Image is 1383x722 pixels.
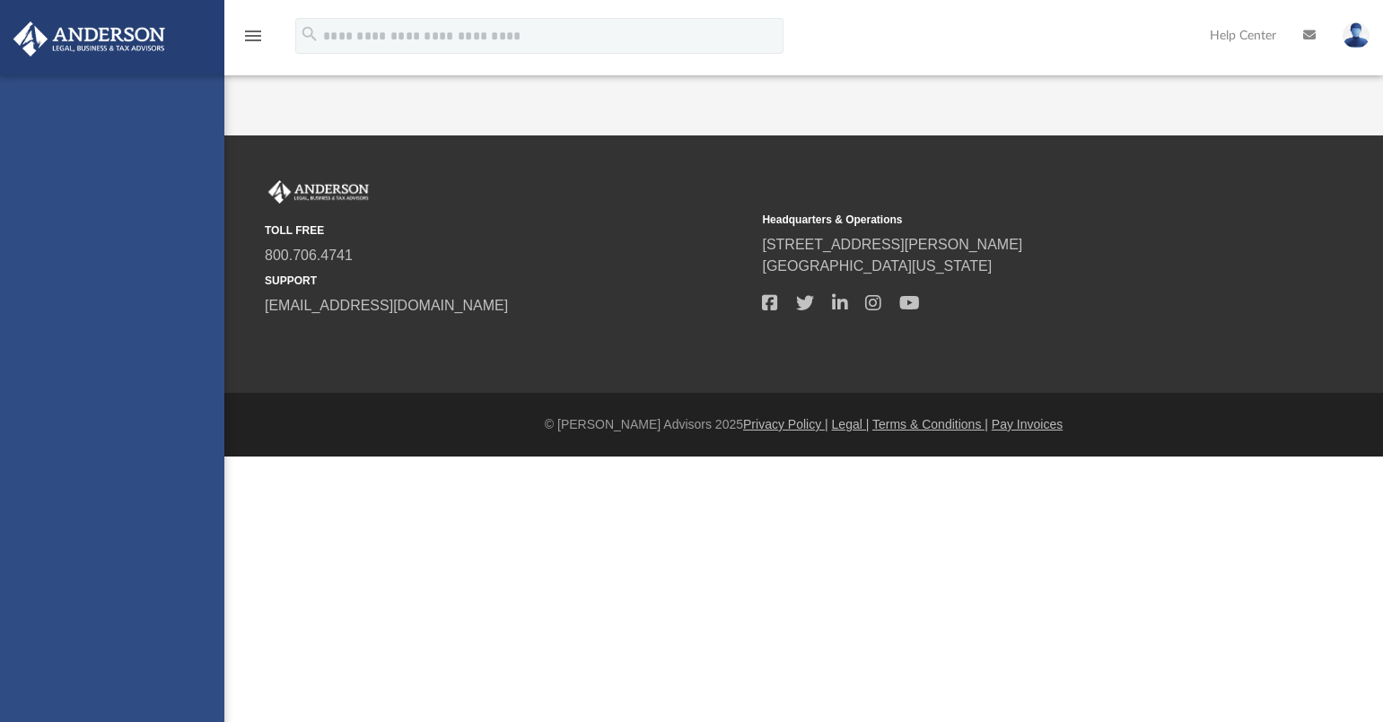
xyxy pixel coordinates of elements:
[265,248,353,263] a: 800.706.4741
[265,180,372,204] img: Anderson Advisors Platinum Portal
[8,22,171,57] img: Anderson Advisors Platinum Portal
[832,417,870,431] a: Legal |
[743,417,828,431] a: Privacy Policy |
[762,212,1247,228] small: Headquarters & Operations
[1343,22,1370,48] img: User Pic
[300,24,319,44] i: search
[992,417,1063,431] a: Pay Invoices
[762,237,1022,252] a: [STREET_ADDRESS][PERSON_NAME]
[265,273,749,289] small: SUPPORT
[265,298,508,313] a: [EMAIL_ADDRESS][DOMAIN_NAME]
[265,222,749,239] small: TOLL FREE
[224,415,1383,434] div: © [PERSON_NAME] Advisors 2025
[242,34,264,47] a: menu
[872,417,988,431] a: Terms & Conditions |
[762,258,992,274] a: [GEOGRAPHIC_DATA][US_STATE]
[242,25,264,47] i: menu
